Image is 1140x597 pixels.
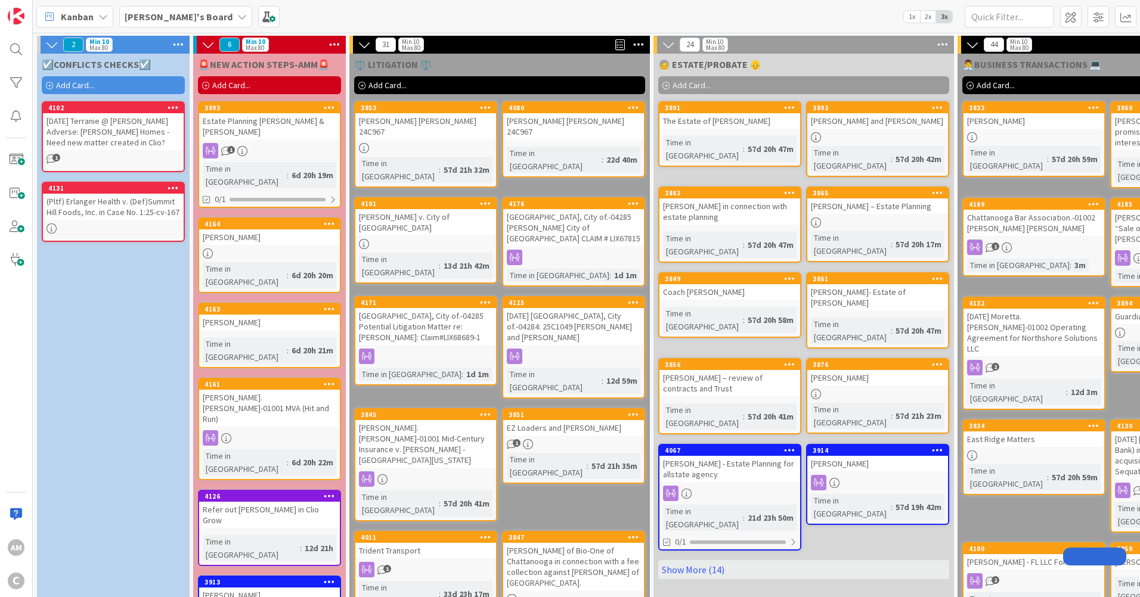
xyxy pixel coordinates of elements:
[503,297,644,308] div: 4125
[205,305,340,313] div: 4163
[503,209,644,246] div: [GEOGRAPHIC_DATA], City of.-04285 [PERSON_NAME] City of [GEOGRAPHIC_DATA] CLAIM # LIX67815
[964,309,1104,356] div: [DATE] Moretta.[PERSON_NAME]-01002 Operating Agreement for Northshore Solutions LLC
[891,153,893,166] span: :
[355,297,496,308] div: 4171
[402,39,419,45] div: Min 10
[355,420,496,468] div: [PERSON_NAME].[PERSON_NAME]-01001 Mid-Century Insurance v. [PERSON_NAME] - [GEOGRAPHIC_DATA][US_S...
[205,104,340,112] div: 3893
[503,543,644,590] div: [PERSON_NAME] of Bio-One of Chattanooga in connection with a fee collection against [PERSON_NAME]...
[743,313,745,327] span: :
[587,459,588,472] span: :
[811,403,891,429] div: Time in [GEOGRAPHIC_DATA]
[964,199,1104,236] div: 4189Chattanooga Bar Association.-01002 [PERSON_NAME] [PERSON_NAME]
[198,101,341,208] a: 3893Estate Planning [PERSON_NAME] & [PERSON_NAME]Time in [GEOGRAPHIC_DATA]:6d 20h 19m0/1
[355,102,496,139] div: 3853[PERSON_NAME] [PERSON_NAME] 24C967
[658,101,801,167] a: 3891The Estate of [PERSON_NAME]Time in [GEOGRAPHIC_DATA]:57d 20h 47m
[807,113,948,129] div: [PERSON_NAME] and [PERSON_NAME]
[509,533,644,542] div: 3847
[663,232,743,258] div: Time in [GEOGRAPHIC_DATA]
[962,419,1105,495] a: 3834East Ridge MattersTime in [GEOGRAPHIC_DATA]:57d 20h 59m
[962,101,1105,177] a: 3833[PERSON_NAME]Time in [GEOGRAPHIC_DATA]:57d 20h 59m
[806,101,949,177] a: 3892[PERSON_NAME] and [PERSON_NAME]Time in [GEOGRAPHIC_DATA]:57d 20h 42m
[807,445,948,456] div: 3914
[1071,259,1089,272] div: 3m
[63,38,83,52] span: 2
[354,58,432,70] span: ⚖️ LITIGATION ⚖️
[964,554,1104,570] div: [PERSON_NAME] - FL LLC Formation
[673,80,711,91] span: Add Card...
[361,298,496,307] div: 4171
[203,535,300,561] div: Time in [GEOGRAPHIC_DATA]
[807,370,948,385] div: [PERSON_NAME]
[964,421,1104,431] div: 3834
[199,379,340,427] div: 4161[PERSON_NAME].[PERSON_NAME]-01001 MVA (Hit and Run)
[967,379,1066,405] div: Time in [GEOGRAPHIC_DATA]
[199,304,340,330] div: 4163[PERSON_NAME]
[502,296,645,399] a: 4125[DATE] [GEOGRAPHIC_DATA], City of.-04284: 25C1049 [PERSON_NAME] and [PERSON_NAME]Time in [GEO...
[807,284,948,310] div: [PERSON_NAME]- Estate of [PERSON_NAME]
[198,378,341,480] a: 4161[PERSON_NAME].[PERSON_NAME]-01001 MVA (Hit and Run)Time in [GEOGRAPHIC_DATA]:6d 20h 22m
[969,545,1104,553] div: 4100
[1047,153,1049,166] span: :
[813,104,948,112] div: 3892
[502,197,645,287] a: 4176[GEOGRAPHIC_DATA], City of.-04285 [PERSON_NAME] City of [GEOGRAPHIC_DATA] CLAIM # LIX67815Tim...
[977,80,1015,91] span: Add Card...
[287,269,289,282] span: :
[807,445,948,471] div: 3914[PERSON_NAME]
[806,444,949,525] a: 3914[PERSON_NAME]Time in [GEOGRAPHIC_DATA]:57d 19h 42m
[43,183,184,220] div: 4131(Pltf) Erlanger Health v. (Def)Summit Hill Foods, Inc. in Case No. 1:25-cv-167
[964,102,1104,113] div: 3833
[659,359,800,370] div: 3856
[203,262,287,288] div: Time in [GEOGRAPHIC_DATA]
[359,368,461,381] div: Time in [GEOGRAPHIC_DATA]
[806,358,949,434] a: 3876[PERSON_NAME]Time in [GEOGRAPHIC_DATA]:57d 21h 23m
[806,186,949,262] a: 3865[PERSON_NAME] – Estate PlanningTime in [GEOGRAPHIC_DATA]:57d 20h 17m
[920,11,936,23] span: 2x
[42,182,185,242] a: 4131(Pltf) Erlanger Health v. (Def)Summit Hill Foods, Inc. in Case No. 1:25-cv-167
[205,492,340,500] div: 4126
[219,38,240,52] span: 6
[359,157,439,183] div: Time in [GEOGRAPHIC_DATA]
[507,147,602,173] div: Time in [GEOGRAPHIC_DATA]
[964,102,1104,129] div: 3833[PERSON_NAME]
[199,390,340,427] div: [PERSON_NAME].[PERSON_NAME]-01001 MVA (Hit and Run)
[246,45,264,51] div: Max 80
[359,253,439,279] div: Time in [GEOGRAPHIC_DATA]
[43,183,184,194] div: 4131
[199,229,340,245] div: [PERSON_NAME]
[663,136,743,162] div: Time in [GEOGRAPHIC_DATA]
[203,337,287,363] div: Time in [GEOGRAPHIC_DATA]
[355,198,496,209] div: 4101
[962,198,1105,276] a: 4189Chattanooga Bar Association.-01002 [PERSON_NAME] [PERSON_NAME]Time in [GEOGRAPHIC_DATA]:3m
[891,409,893,422] span: :
[811,231,891,257] div: Time in [GEOGRAPHIC_DATA]
[659,102,800,113] div: 3891
[361,533,496,542] div: 4011
[463,368,492,381] div: 1d 1m
[507,269,609,282] div: Time in [GEOGRAPHIC_DATA]
[215,193,226,206] span: 0/1
[61,10,94,24] span: Kanban
[964,210,1104,236] div: Chattanooga Bar Association.-01002 [PERSON_NAME] [PERSON_NAME]
[439,163,441,176] span: :
[503,420,644,436] div: EZ Loaders and [PERSON_NAME]
[503,409,644,436] div: 3851EZ Loaders and [PERSON_NAME]
[962,297,1105,410] a: 4132[DATE] Moretta.[PERSON_NAME]-01002 Operating Agreement for Northshore Solutions LLCTime in [G...
[967,146,1047,172] div: Time in [GEOGRAPHIC_DATA]
[965,6,1054,27] input: Quick Filter...
[665,275,800,283] div: 3849
[813,275,948,283] div: 3861
[964,298,1104,356] div: 4132[DATE] Moretta.[PERSON_NAME]-01002 Operating Agreement for Northshore Solutions LLC
[289,456,336,469] div: 6d 20h 22m
[199,219,340,229] div: 4164
[42,101,185,172] a: 4102[DATE] Terranie @ [PERSON_NAME] Adverse: [PERSON_NAME] Homes - Need new matter created in Clio?
[203,449,287,475] div: Time in [GEOGRAPHIC_DATA]
[199,304,340,315] div: 4163
[992,576,999,584] span: 2
[665,104,800,112] div: 3891
[48,184,184,192] div: 4131
[8,573,24,589] div: C
[665,360,800,369] div: 3856
[658,444,801,551] a: 4067[PERSON_NAME] - Estate Planning for allstate agencyTime in [GEOGRAPHIC_DATA]:21d 23h 50m0/1
[89,39,109,45] div: Min 10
